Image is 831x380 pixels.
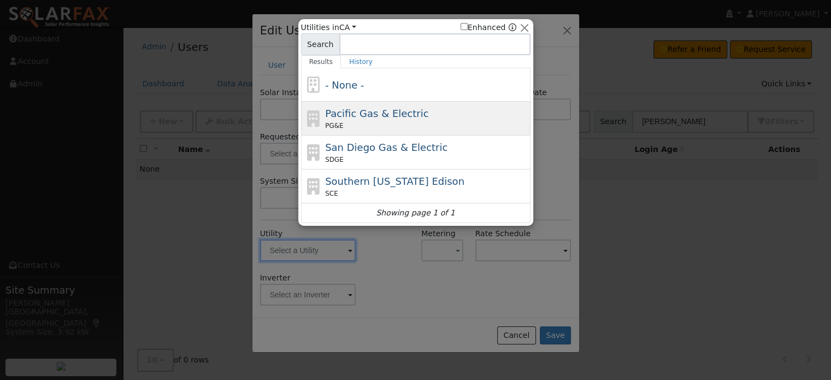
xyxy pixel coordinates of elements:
span: SDGE [325,155,344,165]
span: San Diego Gas & Electric [325,142,447,153]
span: Pacific Gas & Electric [325,108,428,119]
span: Southern [US_STATE] Edison [325,176,464,187]
a: Results [301,55,341,68]
span: PG&E [325,121,343,131]
a: History [341,55,381,68]
span: - None - [325,79,364,91]
span: Search [301,33,340,55]
i: Showing page 1 of 1 [376,207,455,219]
span: SCE [325,189,338,198]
